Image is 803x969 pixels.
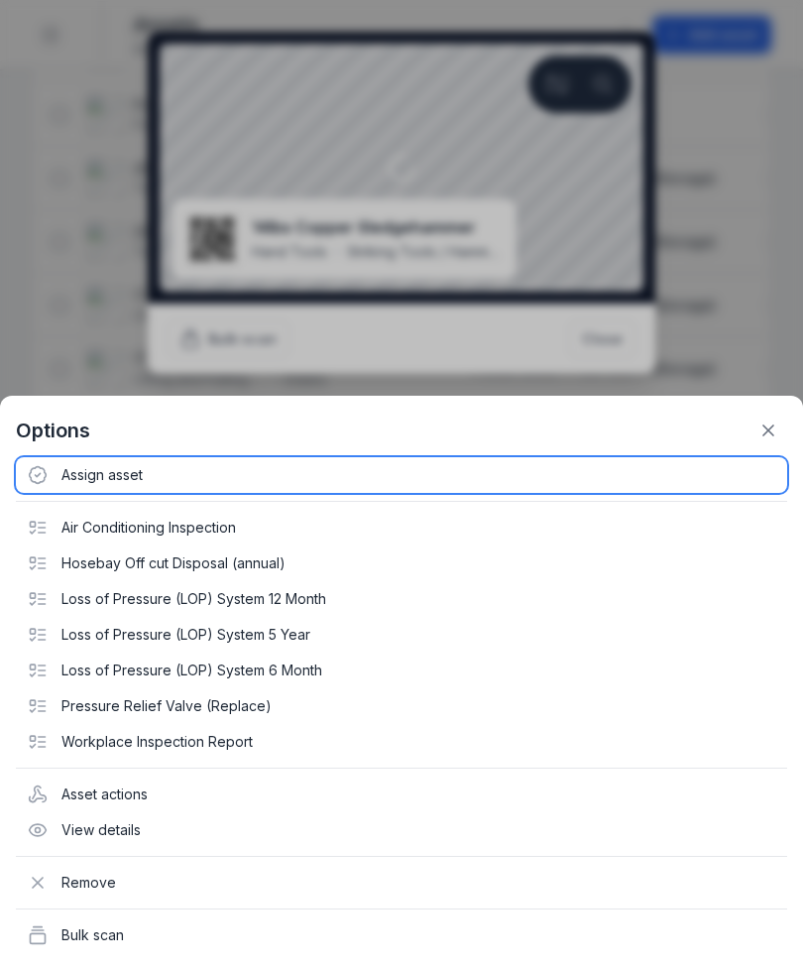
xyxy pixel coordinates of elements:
div: View details [16,812,787,848]
div: Pressure Relief Valve (Replace) [16,688,787,724]
strong: Options [16,417,90,444]
div: Loss of Pressure (LOP) System 5 Year [16,617,787,653]
div: Hosebay Off cut Disposal (annual) [16,545,787,581]
div: Loss of Pressure (LOP) System 6 Month [16,653,787,688]
div: Asset actions [16,777,787,812]
div: Remove [16,865,787,901]
div: Air Conditioning Inspection [16,510,787,545]
div: Bulk scan [16,917,787,953]
div: Loss of Pressure (LOP) System 12 Month [16,581,787,617]
div: Assign asset [16,457,787,493]
div: Workplace Inspection Report [16,724,787,760]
